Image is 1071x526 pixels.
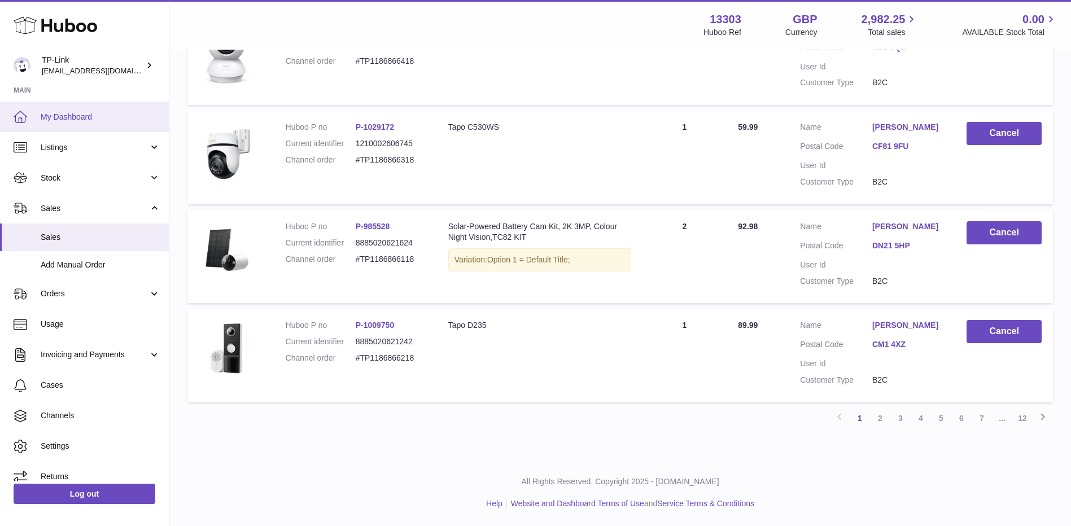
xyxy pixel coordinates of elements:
div: Huboo Ref [703,27,741,38]
a: Service Terms & Conditions [657,499,754,508]
span: Cases [41,380,160,391]
span: 92.98 [738,222,758,231]
span: Returns [41,471,160,482]
dt: Postal Code [800,339,872,353]
button: Cancel [967,122,1042,145]
span: Invoicing and Payments [41,349,148,360]
dd: #TP1186866318 [356,155,426,165]
a: [PERSON_NAME] [872,221,945,232]
img: 133031727278049.jpg [199,320,255,376]
img: gaby.chen@tp-link.com [14,57,30,74]
dt: Current identifier [286,336,356,347]
td: 2 [642,210,727,304]
dd: #TP1186866218 [356,353,426,363]
span: Orders [41,288,148,299]
strong: GBP [793,12,817,27]
a: 0.00 AVAILABLE Stock Total [962,12,1057,38]
dt: Customer Type [800,375,872,385]
span: Listings [41,142,148,153]
a: 6 [951,408,972,428]
dt: Huboo P no [286,122,356,133]
dt: Channel order [286,254,356,265]
button: Cancel [967,221,1042,244]
a: CF81 9FU [872,141,945,152]
span: My Dashboard [41,112,160,122]
dt: Channel order [286,353,356,363]
dd: 8885020621624 [356,238,426,248]
dd: B2C [872,77,945,88]
li: and [507,498,754,509]
a: DN21 5HP [872,240,945,251]
a: [PERSON_NAME] [872,122,945,133]
div: Variation: [448,248,631,271]
span: Sales [41,232,160,243]
td: 1 [642,111,727,204]
a: 1 [850,408,870,428]
dt: Customer Type [800,276,872,287]
dd: #TP1186866118 [356,254,426,265]
img: 133031739979856.jpg [199,23,255,84]
span: Add Manual Order [41,260,160,270]
dt: Name [800,320,872,334]
span: Option 1 = Default Title; [487,255,570,264]
img: 133031744299961.jpg [199,122,255,183]
span: 2,982.25 [862,12,906,27]
div: Tapo C530WS [448,122,631,133]
a: P-1029172 [356,122,395,131]
div: Currency [785,27,818,38]
a: Website and Dashboard Terms of Use [511,499,644,508]
button: Cancel [967,320,1042,343]
td: 1 [642,309,727,402]
div: TP-Link [42,55,143,76]
dd: 1210002606745 [356,138,426,149]
dd: #TP1186866418 [356,56,426,67]
dt: Channel order [286,56,356,67]
dt: User Id [800,62,872,72]
a: 3 [890,408,911,428]
span: Usage [41,319,160,330]
span: Total sales [868,27,918,38]
a: 2,982.25 Total sales [862,12,919,38]
dt: Postal Code [800,240,872,254]
dt: User Id [800,358,872,369]
a: [PERSON_NAME] [872,320,945,331]
dt: Customer Type [800,77,872,88]
span: Settings [41,441,160,452]
dt: Huboo P no [286,221,356,232]
div: Solar-Powered Battery Cam Kit, 2K 3MP, Colour Night Vision,TC82 KIT [448,221,631,243]
dd: B2C [872,177,945,187]
dt: Name [800,221,872,235]
dd: 8885020621242 [356,336,426,347]
img: 1-pack_large_20240328085758e.png [199,221,255,278]
a: 12 [1012,408,1033,428]
dt: User Id [800,260,872,270]
a: 5 [931,408,951,428]
strong: 13303 [710,12,741,27]
div: Tapo D235 [448,320,631,331]
a: 7 [972,408,992,428]
a: Log out [14,484,155,504]
td: 1 [642,12,727,106]
span: 89.99 [738,321,758,330]
a: 4 [911,408,931,428]
span: [EMAIL_ADDRESS][DOMAIN_NAME] [42,66,166,75]
dt: User Id [800,160,872,171]
a: P-1009750 [356,321,395,330]
dd: B2C [872,276,945,287]
span: Stock [41,173,148,183]
a: Help [486,499,502,508]
dt: Current identifier [286,138,356,149]
span: 59.99 [738,122,758,131]
span: 0.00 [1022,12,1044,27]
span: ... [992,408,1012,428]
dt: Name [800,122,872,135]
dd: B2C [872,375,945,385]
span: Channels [41,410,160,421]
dt: Customer Type [800,177,872,187]
a: P-985528 [356,222,390,231]
a: 2 [870,408,890,428]
p: All Rights Reserved. Copyright 2025 - [DOMAIN_NAME] [178,476,1062,487]
span: AVAILABLE Stock Total [962,27,1057,38]
dt: Postal Code [800,141,872,155]
dt: Huboo P no [286,320,356,331]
